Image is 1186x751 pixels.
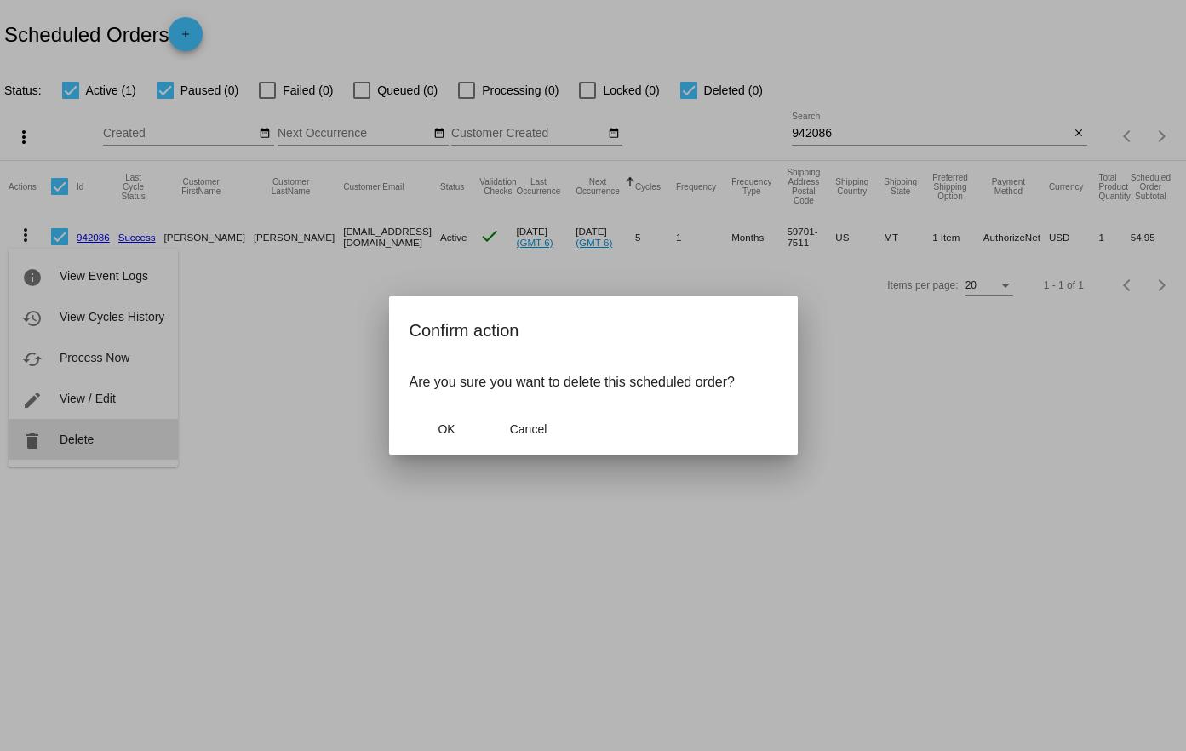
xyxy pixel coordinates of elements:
[410,414,484,444] button: Close dialog
[410,317,777,344] h2: Confirm action
[410,375,777,390] p: Are you sure you want to delete this scheduled order?
[438,422,455,436] span: OK
[491,414,566,444] button: Close dialog
[510,422,547,436] span: Cancel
